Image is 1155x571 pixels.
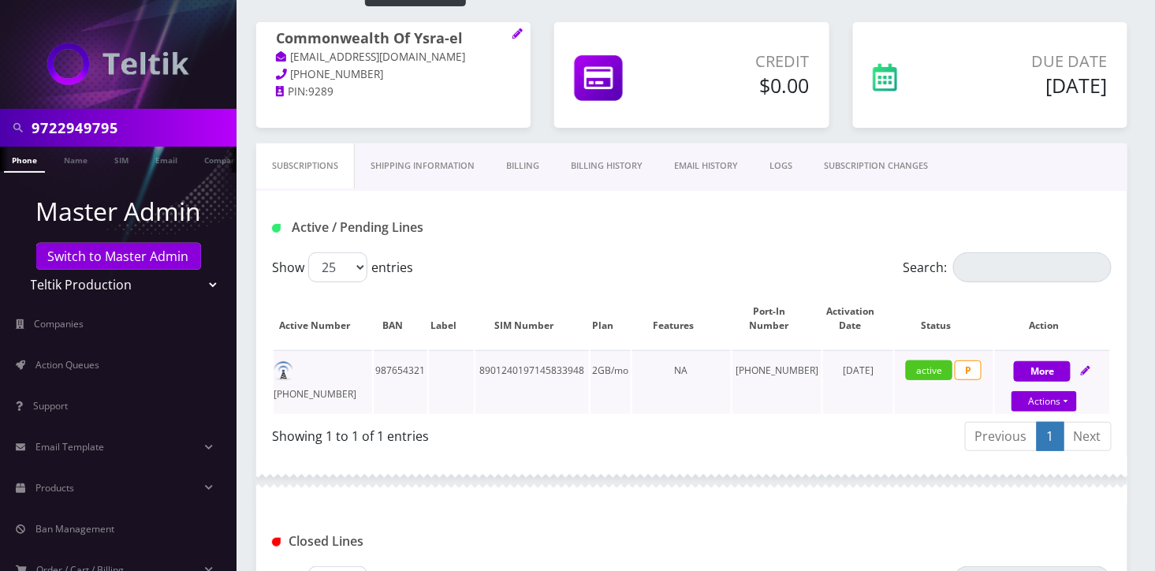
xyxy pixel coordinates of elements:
a: SIM [106,147,136,171]
h5: $0.00 [682,73,810,97]
a: SUBSCRIPTION CHANGES [808,144,944,188]
h5: [DATE] [959,73,1108,97]
label: Show entries [272,252,413,282]
span: P [955,360,982,380]
a: [EMAIL_ADDRESS][DOMAIN_NAME] [276,50,466,65]
img: Closed Lines [272,538,281,547]
th: Plan: activate to sort column ascending [591,289,631,349]
a: Actions [1012,391,1077,412]
span: Ban Management [35,522,114,536]
span: Email Template [35,440,104,453]
a: Subscriptions [256,144,355,188]
span: Support [33,399,68,412]
div: Showing 1 to 1 of 1 entries [272,420,680,446]
input: Search: [953,252,1112,282]
th: Status: activate to sort column ascending [895,289,993,349]
span: Products [35,481,74,494]
img: default.png [274,361,293,381]
a: Company [196,147,249,171]
th: Action: activate to sort column ascending [995,289,1110,349]
img: Teltik Production [47,43,189,85]
th: Port-In Number: activate to sort column ascending [732,289,822,349]
td: 2GB/mo [591,350,631,414]
p: Due Date [959,50,1108,73]
a: PIN: [276,84,308,100]
a: Billing [490,144,555,188]
a: Shipping Information [355,144,490,188]
td: 8901240197145833948 [475,350,589,414]
td: 987654321 [374,350,427,414]
span: 9289 [308,84,333,99]
th: BAN: activate to sort column ascending [374,289,427,349]
span: Action Queues [35,358,99,371]
h1: Commonwealth Of Ysra-el [276,30,511,49]
a: Next [1064,422,1112,451]
p: Credit [682,50,810,73]
a: Previous [965,422,1038,451]
td: [PHONE_NUMBER] [274,350,372,414]
a: EMAIL HISTORY [658,144,754,188]
th: Features: activate to sort column ascending [632,289,731,349]
h1: Active / Pending Lines [272,220,536,235]
button: More [1014,361,1071,382]
a: Name [56,147,95,171]
label: Search: [903,252,1112,282]
h1: Closed Lines [272,534,536,549]
a: Billing History [555,144,658,188]
a: LOGS [754,144,808,188]
td: [PHONE_NUMBER] [732,350,822,414]
select: Showentries [308,252,367,282]
th: Active Number: activate to sort column ascending [274,289,372,349]
a: Phone [4,147,45,173]
span: active [906,360,952,380]
td: NA [632,350,731,414]
a: 1 [1037,422,1064,451]
input: Search in Company [32,113,233,143]
a: Email [147,147,185,171]
img: Active / Pending Lines [272,224,281,233]
span: Companies [35,317,84,330]
span: [PHONE_NUMBER] [291,67,384,81]
a: Switch to Master Admin [36,243,201,270]
span: [DATE] [843,364,874,377]
th: Label: activate to sort column ascending [429,289,474,349]
th: SIM Number: activate to sort column ascending [475,289,589,349]
th: Activation Date: activate to sort column ascending [823,289,893,349]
